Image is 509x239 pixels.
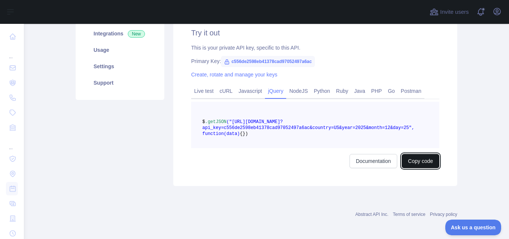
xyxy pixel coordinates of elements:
[440,8,469,16] span: Invite users
[221,56,315,67] span: c556de2598eb41378cad97052497a6ac
[6,136,18,151] div: ...
[342,125,353,130] span: year
[202,119,205,125] span: $
[85,42,155,58] a: Usage
[191,28,439,38] h2: Try it out
[350,154,397,168] a: Documentation
[243,131,248,136] span: })
[191,57,439,65] div: Primary Key:
[402,154,439,168] button: Copy code
[398,85,424,97] a: Postman
[205,119,227,125] span: .getJSON
[221,125,312,130] span: =c556de2598eb41378cad97052497a6ac&
[393,212,425,217] a: Terms of service
[240,131,243,136] span: {
[265,85,286,97] a: jQuery
[216,85,235,97] a: cURL
[428,6,470,18] button: Invite users
[312,125,331,130] span: country
[85,58,155,75] a: Settings
[286,85,311,97] a: NodeJS
[382,125,393,130] span: =12&
[311,85,333,97] a: Python
[85,25,155,42] a: Integrations New
[333,85,351,97] a: Ruby
[368,85,385,97] a: PHP
[445,220,502,235] iframe: Toggle Customer Support
[430,212,457,217] a: Privacy policy
[191,44,439,51] div: This is your private API key, specific to this API.
[6,45,18,60] div: ...
[202,125,221,130] span: api_key
[85,75,155,91] a: Support
[351,85,369,97] a: Java
[369,125,382,130] span: month
[235,85,265,97] a: Javascript
[191,72,277,78] a: Create, rotate and manage your keys
[385,85,398,97] a: Go
[393,125,401,130] span: day
[355,212,389,217] a: Abstract API Inc.
[331,125,342,130] span: =US&
[191,85,216,97] a: Live test
[352,125,369,130] span: =2025&
[227,119,283,125] span: ("[URL][DOMAIN_NAME]?
[128,30,145,38] span: New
